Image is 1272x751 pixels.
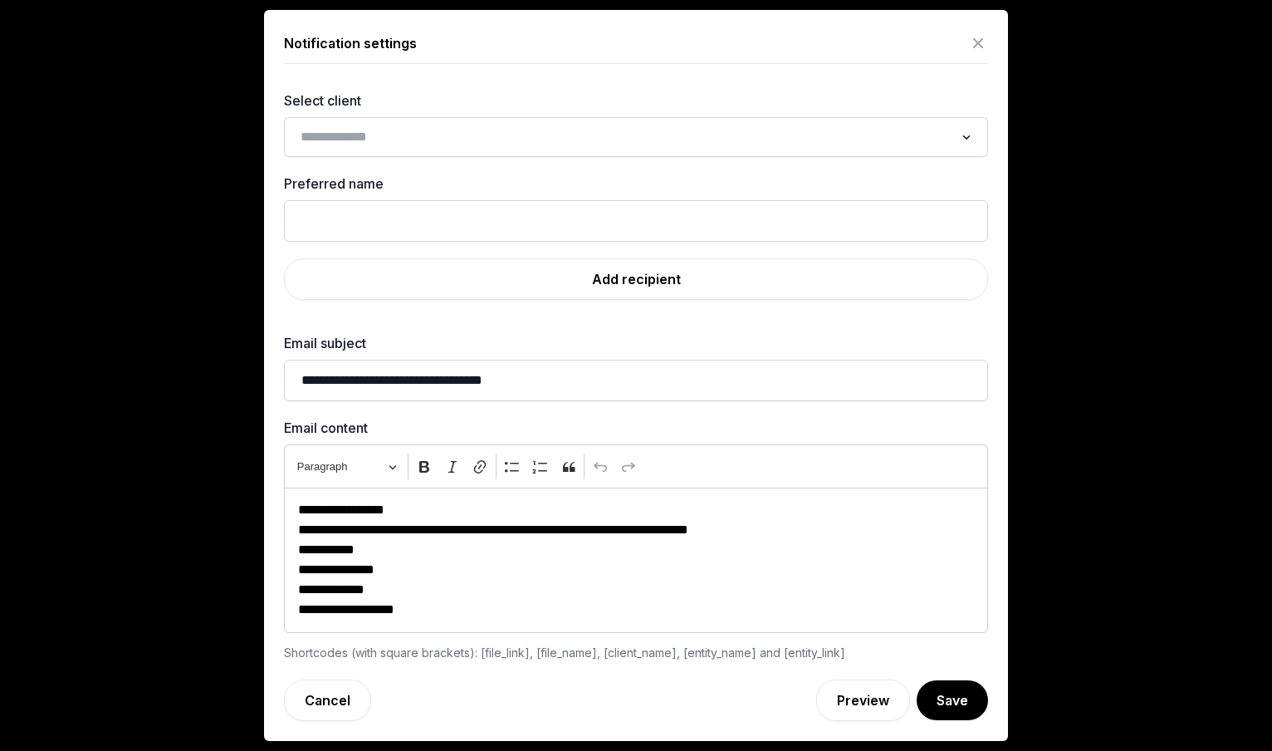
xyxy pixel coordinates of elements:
button: Save [917,680,988,720]
a: Cancel [284,680,371,721]
div: Notification settings [284,33,417,53]
a: Add recipient [284,258,988,300]
span: Paragraph [297,457,384,477]
a: Preview [816,680,910,721]
div: Search for option [292,122,980,152]
div: Editor toolbar [284,444,988,487]
div: Editor editing area: main [284,488,988,633]
div: Shortcodes (with square brackets): [file_link], [file_name], [client_name], [entity_name] and [en... [284,643,988,663]
label: Preferred name [284,174,988,194]
input: Search for option [294,125,954,149]
label: Select client [284,91,988,110]
label: Email subject [284,333,988,353]
button: Heading [290,454,404,479]
label: Email content [284,418,988,438]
